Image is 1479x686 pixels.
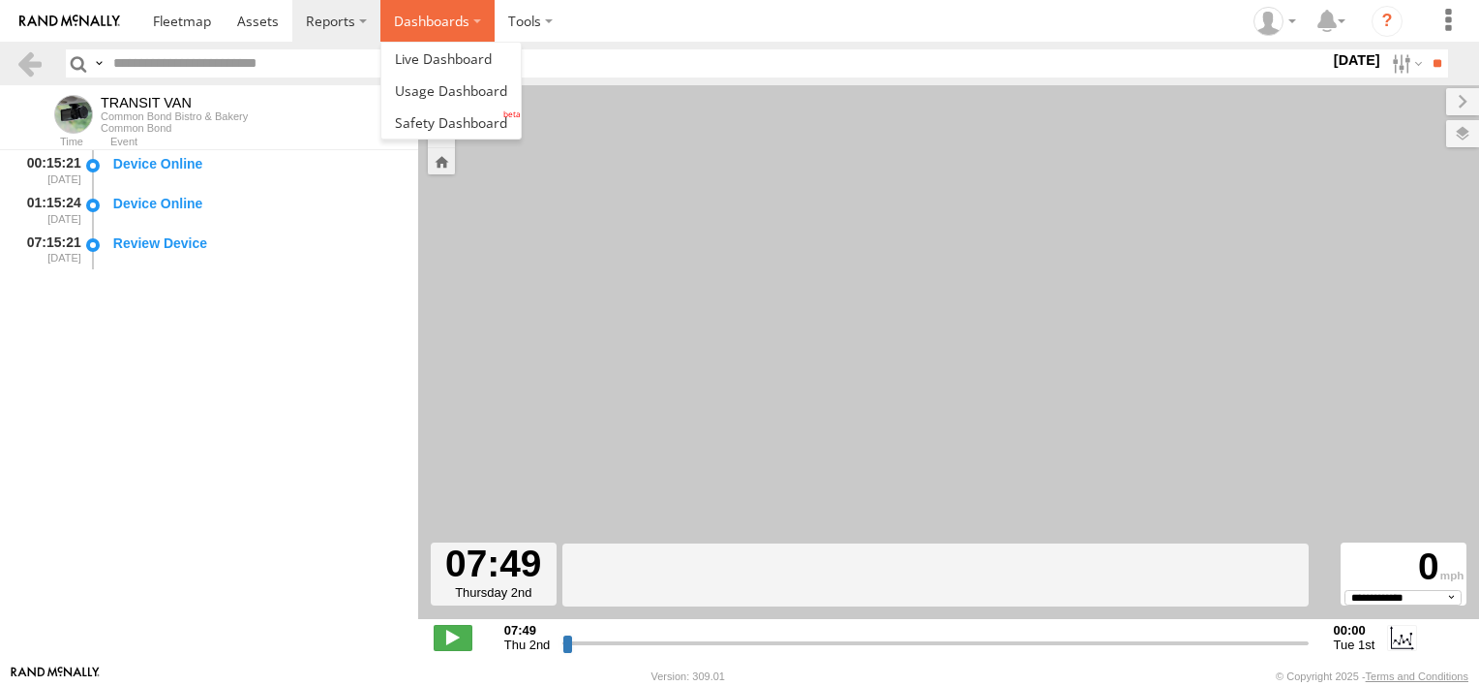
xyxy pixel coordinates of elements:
div: Common Bond Bistro & Bakery [101,110,248,122]
div: Device Online [113,155,400,172]
div: 0 [1343,546,1464,590]
div: Time [15,138,83,147]
a: Visit our Website [11,667,100,686]
div: Event [110,138,418,147]
button: Zoom Home [428,148,455,174]
span: Thu 2nd Oct 2025 [504,638,551,652]
a: Terms and Conditions [1366,670,1468,682]
div: 07:15:21 [DATE] [15,232,83,267]
div: TRANSIT VAN - View Asset History [101,95,248,110]
div: Lupe Hernandez [1247,7,1303,36]
div: Version: 309.01 [651,670,725,682]
div: © Copyright 2025 - [1276,670,1468,682]
label: Search Query [91,49,106,78]
div: Device Online [113,195,400,212]
img: rand-logo.svg [19,15,120,28]
label: Search Filter Options [1384,49,1426,78]
span: Tue 1st Feb 2000 [1334,638,1375,652]
label: [DATE] [1330,49,1384,71]
div: 01:15:24 [DATE] [15,192,83,228]
div: Common Bond [101,122,248,134]
i: ? [1372,6,1403,37]
strong: 07:49 [504,623,551,638]
a: Back to previous Page [15,49,44,78]
div: 00:15:21 [DATE] [15,152,83,188]
strong: 00:00 [1334,623,1375,638]
label: Play/Stop [434,625,472,650]
div: Review Device [113,234,400,252]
